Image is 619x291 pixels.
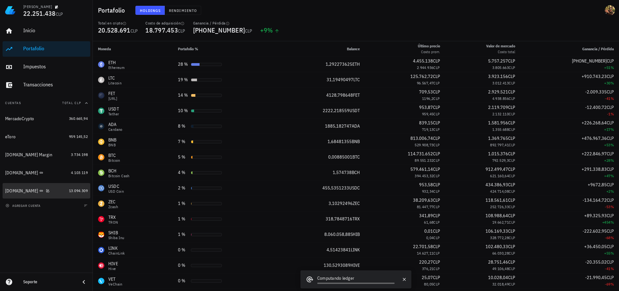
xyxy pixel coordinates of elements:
[486,228,508,234] span: 106.169,33
[5,188,38,194] div: [DOMAIN_NAME]
[98,46,111,51] span: Moneda
[486,166,508,172] span: 912.499,47
[492,81,509,85] span: 3.012.413
[173,41,275,57] th: Portafolio %: Sin ordenar. Pulse para ordenar de forma ascendente.
[275,41,365,57] th: Balance: Sin ordenar. Pulse para ordenar de forma ascendente.
[135,6,165,15] button: Holdings
[509,81,515,85] span: CLP
[178,92,188,99] div: 14 %
[5,134,15,140] div: eToro
[178,247,188,253] div: 0 %
[352,154,360,160] span: BTC
[408,151,433,157] span: 114.731.652
[178,123,188,130] div: 8 %
[526,173,614,179] div: +47
[492,282,509,286] span: 32.018,49
[3,111,90,126] a: MercadoCrypto 360.665,94
[607,58,614,64] span: CLP
[410,73,433,79] span: 125.762,72
[178,46,198,51] span: Portafolio %
[108,229,124,236] div: SHIB
[492,266,509,271] span: 49.106,48
[433,104,440,110] span: CLP
[419,104,433,110] span: 953,87
[492,220,509,225] span: 19.662,71
[410,166,433,172] span: 579.461,14
[611,189,614,194] span: %
[488,275,508,280] span: 10.028,04
[3,59,90,75] a: Impuestos
[3,147,90,162] a: [DOMAIN_NAME] Margin 3.734.198
[585,259,607,265] span: -20.355,02
[426,235,434,240] span: 0,04
[526,235,614,241] div: -68
[433,166,440,172] span: CLP
[433,220,440,225] span: CLP
[607,197,614,203] span: CLP
[492,251,509,256] span: 66.030,28
[584,213,607,218] span: +89.325,93
[98,26,131,34] span: 20.528.691
[607,73,614,79] span: CLP
[108,75,122,81] div: LTC
[508,135,515,141] span: CLP
[486,182,508,188] span: 434.386,93
[433,96,440,101] span: CLP
[165,6,201,15] button: Rendimiento
[98,154,104,160] div: BTC-icon
[509,65,515,70] span: CLP
[488,120,508,126] span: 1.581.956
[178,216,188,222] div: 1 %
[98,185,104,191] div: USDC-icon
[611,81,614,85] span: %
[488,104,508,110] span: 2.119.709
[351,247,360,253] span: LINK
[509,189,515,194] span: CLP
[350,231,360,237] span: SHIB
[508,104,515,110] span: CLP
[5,152,52,158] div: [DOMAIN_NAME] Margin
[7,204,41,208] span: agregar cuenta
[415,173,433,178] span: 394.453,32
[433,127,440,132] span: CLP
[492,65,509,70] span: 3.805.663
[488,73,508,79] span: 3.923.156
[145,21,185,26] div: Costo de adquisición
[352,61,360,67] span: ETH
[71,170,88,175] span: 4.103.119
[611,204,614,209] span: %
[433,197,440,203] span: CLP
[333,170,352,175] span: 1,574738
[607,182,614,188] span: CLP
[492,158,509,163] span: 792.529,3
[582,46,614,51] span: Ganancia / Pérdida
[323,108,349,113] span: 2222,218559
[526,188,614,195] div: +2
[588,182,607,188] span: +9672,85
[526,126,614,133] div: +17
[585,104,607,110] span: -12.400,72
[492,96,509,101] span: 4.938.856
[422,96,433,101] span: 1196,2
[3,77,90,93] a: Transacciones
[526,111,614,117] div: -1
[490,142,509,147] span: 892.797,41
[607,228,614,234] span: CLP
[108,112,119,116] div: Tether
[178,138,188,145] div: 7 %
[508,166,515,172] span: CLP
[98,61,104,68] div: ETH-icon
[3,41,90,57] a: Portafolio
[5,116,34,121] div: MercadoCrypto
[193,21,252,26] div: Ganancia / Pérdida
[526,219,614,226] div: +454
[417,204,434,209] span: 81.447,77
[108,183,124,189] div: USDC
[422,189,433,194] span: 932,34
[584,244,607,249] span: +36.450,05
[585,89,607,95] span: -2.009.335
[490,173,509,178] span: 621.160,64
[410,135,433,141] span: 813.006,74
[419,259,433,265] span: 220,27
[415,142,433,147] span: 529.908,73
